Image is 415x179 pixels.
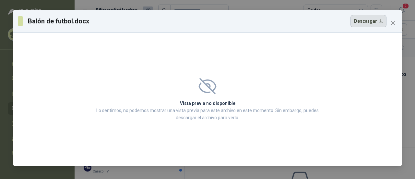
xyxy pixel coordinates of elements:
[94,107,321,121] p: Lo sentimos, no podemos mostrar una vista previa para este archivo en este momento. Sin embargo, ...
[390,20,396,26] span: close
[388,18,398,28] button: Close
[28,16,90,26] h3: Balón de futbol.docx
[94,100,321,107] h2: Vista previa no disponible
[350,15,386,27] button: Descargar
